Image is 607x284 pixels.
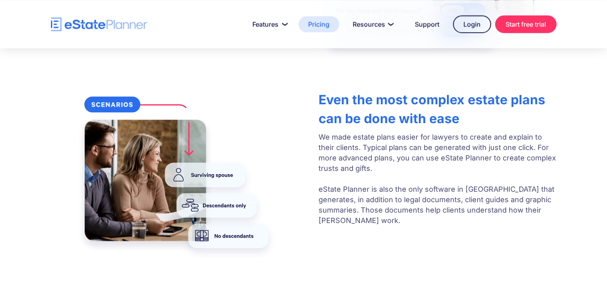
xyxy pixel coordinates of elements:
[343,16,401,32] a: Resources
[75,87,278,258] img: eState Planner simplifying estate planning for lawyers and financial planners
[319,132,556,225] p: We made estate plans easier for lawyers to create and explain to their clients. Typical plans can...
[453,15,491,33] a: Login
[51,17,147,31] a: home
[243,16,294,32] a: Features
[298,16,339,32] a: Pricing
[319,92,545,126] strong: Even the most complex estate plans can be done with ease
[405,16,449,32] a: Support
[495,15,556,33] a: Start free trial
